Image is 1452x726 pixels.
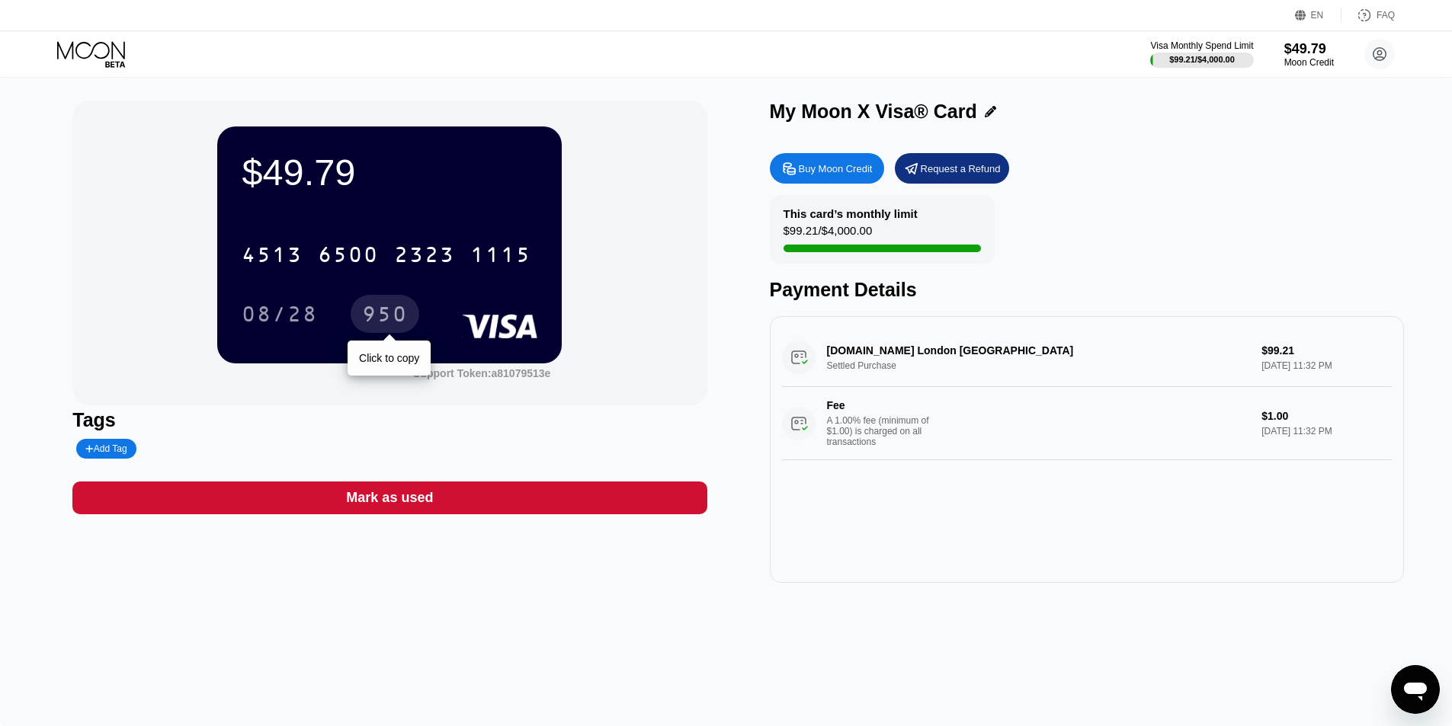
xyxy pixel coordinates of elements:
div: 4513650023231115 [232,235,540,273]
div: A 1.00% fee (minimum of $1.00) is charged on all transactions [827,415,941,447]
div: My Moon X Visa® Card [770,101,977,123]
div: FAQ [1377,10,1395,21]
div: $49.79 [242,151,537,193]
div: 950 [362,304,408,328]
div: 950 [351,295,419,333]
div: $1.00 [1261,410,1391,422]
div: Mark as used [72,481,707,514]
div: $49.79 [1284,41,1334,57]
div: 1115 [470,245,531,269]
div: Fee [827,399,934,411]
div: $99.21 / $4,000.00 [784,224,873,245]
div: Buy Moon Credit [770,153,884,184]
div: EN [1311,10,1324,21]
div: Mark as used [346,489,433,507]
div: Payment Details [770,279,1404,301]
div: [DATE] 11:32 PM [1261,426,1391,437]
div: Buy Moon Credit [799,162,873,175]
iframe: Кнопка, открывающая окно обмена сообщениями; идет разговор [1391,665,1440,714]
div: Click to copy [359,352,419,364]
div: 6500 [318,245,379,269]
div: Add Tag [85,443,127,454]
div: Support Token:a81079513e [413,367,550,379]
div: Support Token: a81079513e [413,367,550,379]
div: Moon Credit [1284,57,1334,68]
div: 08/28 [242,304,318,328]
div: FeeA 1.00% fee (minimum of $1.00) is charged on all transactions$1.00[DATE] 11:32 PM [782,387,1392,460]
div: Request a Refund [921,162,1001,175]
div: This card’s monthly limit [784,207,918,220]
div: EN [1295,8,1341,23]
div: 08/28 [230,295,329,333]
div: Visa Monthly Spend Limit [1150,40,1253,51]
div: Request a Refund [895,153,1009,184]
div: 2323 [394,245,455,269]
div: 4513 [242,245,303,269]
div: $49.79Moon Credit [1284,41,1334,68]
div: Add Tag [76,439,136,459]
div: $99.21 / $4,000.00 [1169,55,1235,64]
div: FAQ [1341,8,1395,23]
div: Visa Monthly Spend Limit$99.21/$4,000.00 [1150,40,1253,68]
div: Tags [72,409,707,431]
